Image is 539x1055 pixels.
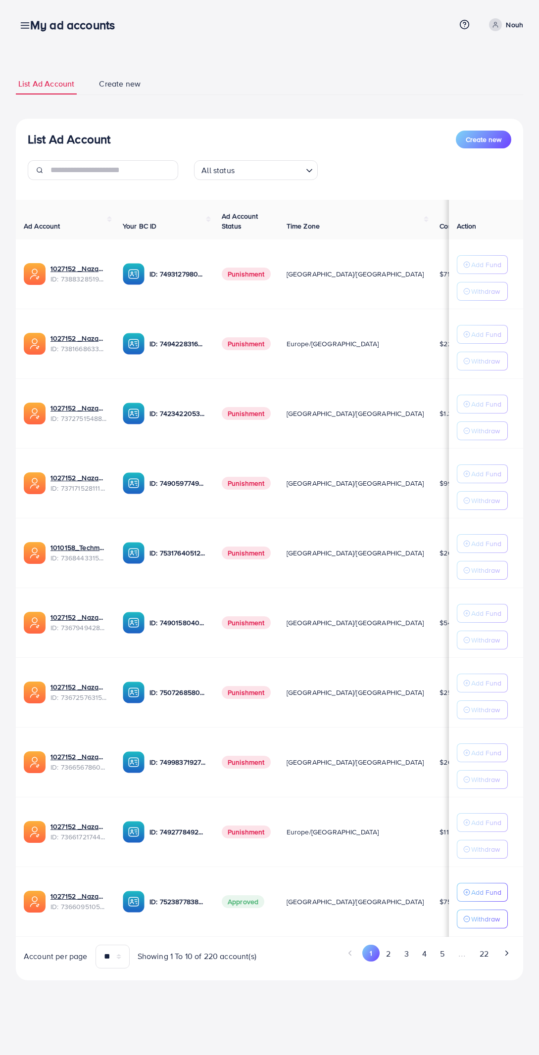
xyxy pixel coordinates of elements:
span: Create new [99,78,141,90]
a: 1027152 _Nazaagency_007 [50,403,107,413]
span: $2584 [440,688,460,697]
p: Add Fund [471,886,501,898]
button: Go to page 2 [380,945,397,963]
h3: My ad accounts [30,18,123,32]
a: Nouh [485,18,523,31]
span: [GEOGRAPHIC_DATA]/[GEOGRAPHIC_DATA] [287,618,424,628]
span: $11.32 [440,827,458,837]
p: ID: 7492778492849930241 [149,826,206,838]
span: Ad Account [24,221,60,231]
p: ID: 7507268580682137618 [149,687,206,698]
img: ic-ads-acc.e4c84228.svg [24,751,46,773]
span: ID: 7372751548805726224 [50,413,107,423]
button: Withdraw [457,770,508,789]
p: ID: 7494228316518858759 [149,338,206,350]
span: Action [457,221,477,231]
img: ic-ba-acc.ded83a64.svg [123,333,145,355]
a: 1027152 _Nazaagency_019 [50,264,107,274]
p: Withdraw [471,704,500,716]
img: ic-ba-acc.ded83a64.svg [123,472,145,494]
span: $7599.63 [440,897,469,907]
p: Add Fund [471,817,501,828]
span: Cost [440,221,454,231]
span: ID: 7368443315504726017 [50,553,107,563]
span: Punishment [222,826,271,838]
span: $2226.01 [440,339,468,349]
p: Add Fund [471,259,501,271]
p: Withdraw [471,843,500,855]
p: Withdraw [471,774,500,785]
span: [GEOGRAPHIC_DATA]/[GEOGRAPHIC_DATA] [287,548,424,558]
input: Search for option [238,161,302,178]
ul: Pagination [278,945,516,963]
div: <span class='underline'>1010158_Techmanistan pk acc_1715599413927</span></br>7368443315504726017 [50,543,107,563]
span: Showing 1 To 10 of 220 account(s) [138,951,256,962]
span: $200.5 [440,757,462,767]
span: List Ad Account [18,78,74,90]
p: ID: 7523877838957576209 [149,896,206,908]
button: Withdraw [457,700,508,719]
p: ID: 7531764051207716871 [149,547,206,559]
p: Nouh [506,19,523,31]
span: ID: 7367949428067450896 [50,623,107,633]
span: Punishment [222,616,271,629]
div: <span class='underline'>1027152 _Nazaagency_04</span></br>7371715281112170513 [50,473,107,493]
span: [GEOGRAPHIC_DATA]/[GEOGRAPHIC_DATA] [287,897,424,907]
button: Withdraw [457,631,508,649]
span: Europe/[GEOGRAPHIC_DATA] [287,827,379,837]
img: ic-ba-acc.ded83a64.svg [123,263,145,285]
div: <span class='underline'>1027152 _Nazaagency_006</span></br>7366095105679261697 [50,891,107,912]
img: ic-ads-acc.e4c84228.svg [24,403,46,424]
button: Add Fund [457,813,508,832]
button: Withdraw [457,840,508,859]
img: ic-ads-acc.e4c84228.svg [24,682,46,703]
button: Add Fund [457,325,508,344]
span: $546.22 [440,618,465,628]
p: Withdraw [471,564,500,576]
a: 1027152 _Nazaagency_04 [50,473,107,483]
button: Add Fund [457,604,508,623]
span: Approved [222,895,264,908]
span: ID: 7366172174454882305 [50,832,107,842]
button: Go to page 1 [362,945,380,962]
span: ID: 7367257631523782657 [50,692,107,702]
span: ID: 7366567860828749825 [50,762,107,772]
img: ic-ba-acc.ded83a64.svg [123,612,145,634]
img: ic-ads-acc.e4c84228.svg [24,542,46,564]
img: ic-ba-acc.ded83a64.svg [123,682,145,703]
div: <span class='underline'>1027152 _Nazaagency_0051</span></br>7366567860828749825 [50,752,107,772]
div: <span class='underline'>1027152 _Nazaagency_023</span></br>7381668633665093648 [50,333,107,354]
span: [GEOGRAPHIC_DATA]/[GEOGRAPHIC_DATA] [287,757,424,767]
a: 1027152 _Nazaagency_016 [50,682,107,692]
span: Time Zone [287,221,320,231]
span: ID: 7381668633665093648 [50,344,107,354]
p: ID: 7490597749134508040 [149,477,206,489]
img: ic-ba-acc.ded83a64.svg [123,403,145,424]
button: Go to page 4 [415,945,433,963]
img: ic-ba-acc.ded83a64.svg [123,821,145,843]
span: $715 [440,269,454,279]
img: ic-ads-acc.e4c84228.svg [24,612,46,634]
img: ic-ads-acc.e4c84228.svg [24,333,46,355]
p: Withdraw [471,355,500,367]
span: Punishment [222,407,271,420]
img: ic-ba-acc.ded83a64.svg [123,542,145,564]
button: Create new [456,131,511,148]
p: Add Fund [471,538,501,550]
div: <span class='underline'>1027152 _Nazaagency_003</span></br>7367949428067450896 [50,612,107,633]
p: Withdraw [471,634,500,646]
button: Withdraw [457,421,508,440]
div: <span class='underline'>1027152 _Nazaagency_019</span></br>7388328519014645761 [50,264,107,284]
img: ic-ba-acc.ded83a64.svg [123,751,145,773]
p: Withdraw [471,495,500,506]
button: Withdraw [457,282,508,301]
span: [GEOGRAPHIC_DATA]/[GEOGRAPHIC_DATA] [287,409,424,418]
a: 1027152 _Nazaagency_003 [50,612,107,622]
span: Account per page [24,951,88,962]
p: ID: 7423422053648285697 [149,408,206,419]
button: Add Fund [457,395,508,413]
button: Go to page 3 [397,945,415,963]
span: ID: 7366095105679261697 [50,902,107,912]
span: Punishment [222,686,271,699]
div: <span class='underline'>1027152 _Nazaagency_016</span></br>7367257631523782657 [50,682,107,702]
